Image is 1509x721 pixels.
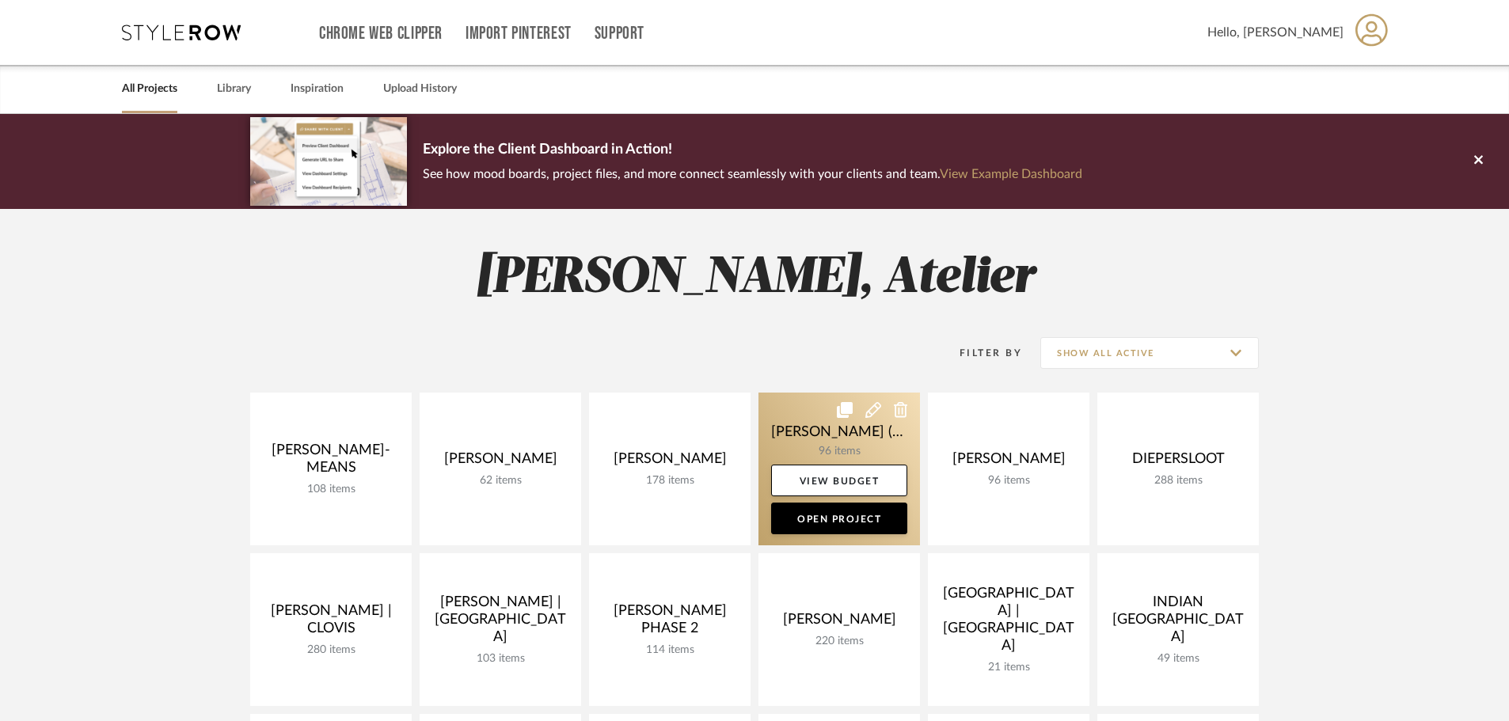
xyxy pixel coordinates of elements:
div: 220 items [771,635,907,648]
div: DIEPERSLOOT [1110,450,1246,474]
img: d5d033c5-7b12-40c2-a960-1ecee1989c38.png [250,117,407,205]
p: See how mood boards, project files, and more connect seamlessly with your clients and team. [423,163,1082,185]
h2: [PERSON_NAME], Atelier [184,249,1325,308]
div: 280 items [263,643,399,657]
div: 108 items [263,483,399,496]
div: [PERSON_NAME] PHASE 2 [602,602,738,643]
a: Open Project [771,503,907,534]
p: Explore the Client Dashboard in Action! [423,138,1082,163]
div: 103 items [432,652,568,666]
a: Inspiration [291,78,344,100]
span: Hello, [PERSON_NAME] [1207,23,1344,42]
div: 114 items [602,643,738,657]
div: [GEOGRAPHIC_DATA] | [GEOGRAPHIC_DATA] [941,585,1077,661]
a: Library [217,78,251,100]
div: [PERSON_NAME] [602,450,738,474]
div: [PERSON_NAME]-MEANS [263,442,399,483]
div: [PERSON_NAME] | [GEOGRAPHIC_DATA] [432,594,568,652]
a: Chrome Web Clipper [319,27,443,40]
div: [PERSON_NAME] [432,450,568,474]
a: All Projects [122,78,177,100]
a: Support [595,27,644,40]
div: 178 items [602,474,738,488]
div: 288 items [1110,474,1246,488]
div: INDIAN [GEOGRAPHIC_DATA] [1110,594,1246,652]
div: 62 items [432,474,568,488]
div: 49 items [1110,652,1246,666]
a: View Example Dashboard [940,168,1082,180]
div: Filter By [939,345,1022,361]
div: [PERSON_NAME] [771,611,907,635]
div: 21 items [941,661,1077,674]
a: Import Pinterest [466,27,572,40]
a: Upload History [383,78,457,100]
div: [PERSON_NAME] [941,450,1077,474]
a: View Budget [771,465,907,496]
div: [PERSON_NAME] | CLOVIS [263,602,399,643]
div: 96 items [941,474,1077,488]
